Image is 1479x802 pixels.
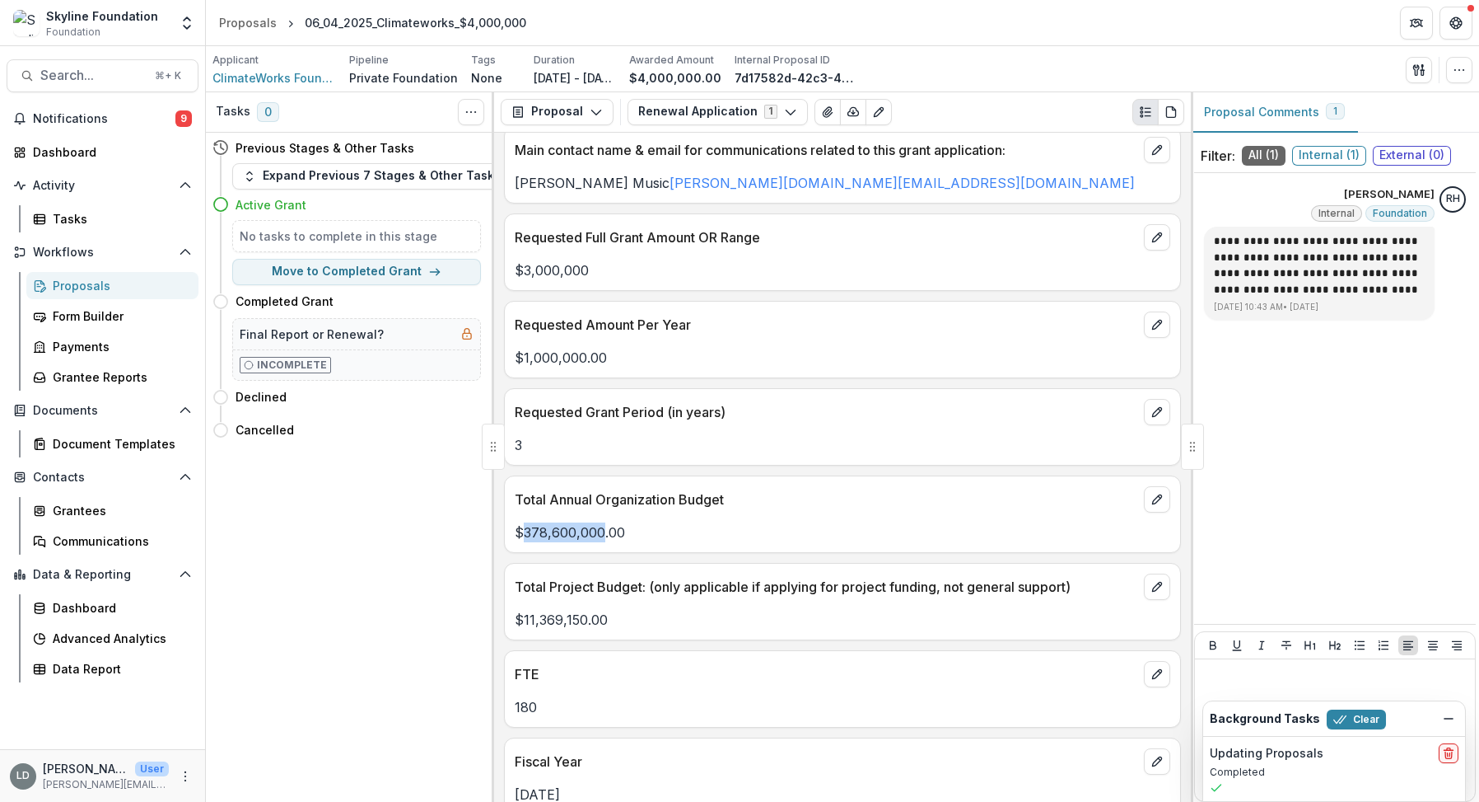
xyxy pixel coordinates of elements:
h5: No tasks to complete in this stage [240,227,474,245]
span: External ( 0 ) [1373,146,1451,166]
p: Private Foundation [349,69,458,87]
a: Document Templates [26,430,198,457]
nav: breadcrumb [212,11,533,35]
div: Dashboard [53,599,185,617]
div: Communications [53,532,185,550]
span: Foundation [1373,208,1427,219]
a: Form Builder [26,303,198,330]
img: Skyline Foundation [13,10,40,36]
span: Internal [1318,208,1355,219]
button: Dismiss [1439,709,1458,729]
div: Proposals [219,14,277,31]
button: edit [1144,574,1170,600]
span: Internal ( 1 ) [1292,146,1366,166]
p: Incomplete [257,358,327,373]
button: Bold [1203,636,1223,655]
span: 9 [175,110,192,127]
p: 3 [515,435,1170,455]
button: edit [1144,224,1170,251]
a: Proposals [212,11,283,35]
button: Notifications9 [7,106,198,132]
p: Requested Grant Period (in years) [515,402,1137,422]
div: Payments [53,338,185,355]
button: Open Contacts [7,464,198,490]
p: 7d17582d-42c3-4330-bd3b-eae40240ff0a [735,69,858,87]
button: Search... [7,59,198,92]
span: 0 [257,102,279,122]
div: Data Report [53,660,185,678]
span: Contacts [33,471,172,485]
a: Grantees [26,497,198,524]
button: Get Help [1439,7,1472,40]
div: 06_04_2025_Climateworks_$4,000,000 [305,14,526,31]
span: Data & Reporting [33,568,172,582]
a: Advanced Analytics [26,625,198,652]
button: Move to Completed Grant [232,259,481,285]
p: Filter: [1201,146,1235,166]
h2: Background Tasks [1210,712,1320,726]
div: Form Builder [53,307,185,325]
h3: Tasks [216,105,250,119]
p: [PERSON_NAME] [43,760,128,777]
button: Align Left [1398,636,1418,655]
div: Grantee Reports [53,368,185,386]
button: edit [1144,661,1170,687]
h4: Declined [236,388,287,406]
a: Data Report [26,655,198,682]
h4: Previous Stages & Other Tasks [236,139,414,157]
button: Open Documents [7,397,198,424]
p: [DATE] - [DATE] [534,69,616,87]
a: Payments [26,333,198,360]
span: Notifications [33,112,175,126]
button: Align Right [1447,636,1467,655]
button: Bullet List [1350,636,1369,655]
p: Requested Full Grant Amount OR Range [515,227,1137,247]
span: 1 [1333,106,1337,117]
p: $11,369,150.00 [515,610,1170,630]
button: delete [1439,743,1458,763]
button: Open Data & Reporting [7,561,198,588]
p: 180 [515,697,1170,717]
div: Tasks [53,210,185,227]
p: Requested Amount Per Year [515,315,1137,335]
a: Communications [26,528,198,555]
button: Clear [1327,710,1386,729]
button: Renewal Application1 [628,99,808,125]
button: Ordered List [1374,636,1393,655]
button: Underline [1227,636,1247,655]
div: Roxanne Hanson [1446,194,1460,204]
a: Tasks [26,205,198,232]
p: $378,600,000.00 [515,523,1170,542]
span: ClimateWorks Foundation [212,69,336,87]
a: Proposals [26,272,198,299]
button: Align Center [1423,636,1443,655]
button: Plaintext view [1132,99,1159,125]
p: Completed [1210,765,1458,780]
p: Internal Proposal ID [735,53,830,68]
div: Advanced Analytics [53,630,185,647]
button: View Attached Files [814,99,841,125]
span: Documents [33,404,172,418]
button: Toggle View Cancelled Tasks [458,99,484,125]
div: Grantees [53,502,185,519]
p: None [471,69,502,87]
button: Proposal [501,99,614,125]
button: Heading 2 [1325,636,1345,655]
a: Dashboard [26,594,198,621]
button: edit [1144,137,1170,163]
p: Tags [471,53,496,68]
h4: Cancelled [236,421,294,439]
span: Foundation [46,25,100,40]
p: Fiscal Year [515,752,1137,772]
h4: Completed Grant [236,293,334,310]
button: More [175,767,195,786]
p: Awarded Amount [629,53,714,68]
button: Open Activity [7,172,198,199]
div: ⌘ + K [152,67,184,85]
div: Dashboard [33,143,185,161]
a: Grantee Reports [26,363,198,391]
p: Total Annual Organization Budget [515,490,1137,509]
button: Heading 1 [1300,636,1320,655]
p: Applicant [212,53,259,68]
p: User [135,762,169,776]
